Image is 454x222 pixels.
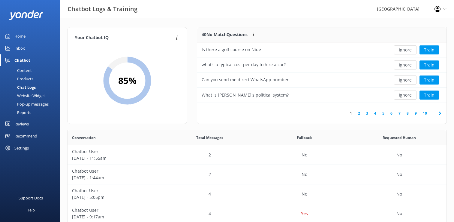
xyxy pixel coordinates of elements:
a: 8 [404,110,412,116]
p: No [396,152,402,158]
button: Train [419,91,439,100]
span: Conversation [72,135,96,140]
div: what's a typical cost per day to hire a car? [202,61,286,68]
a: 6 [387,110,395,116]
p: No [302,171,307,178]
p: [DATE] - 5:05pm [72,194,158,201]
p: No [302,191,307,197]
div: Reviews [14,118,29,130]
div: Chat Logs [4,83,36,91]
div: row [197,72,446,88]
div: Recommend [14,130,37,142]
div: Pop-up messages [4,100,49,108]
div: row [68,184,446,204]
div: row [68,145,446,165]
a: Products [4,75,60,83]
div: Is there a golf course on Niue [202,46,261,53]
p: 4 [209,191,211,197]
p: 4 [209,210,211,217]
p: [DATE] - 9:17am [72,214,158,220]
button: Train [419,76,439,85]
button: Train [419,45,439,54]
p: Yes [301,210,308,217]
p: 2 [209,171,211,178]
button: Ignore [394,60,416,69]
p: No [396,210,402,217]
div: row [197,42,446,57]
div: Website Widget [4,91,45,100]
a: Chat Logs [4,83,60,91]
h2: 85 % [118,73,137,88]
div: Chatbot [14,54,30,66]
button: Train [419,60,439,69]
div: What is [PERSON_NAME]'s political system? [202,92,289,98]
p: Chatbot User [72,148,158,155]
p: No [396,191,402,197]
a: 4 [371,110,379,116]
button: Ignore [394,45,416,54]
button: Ignore [394,91,416,100]
a: 2 [355,110,363,116]
div: Home [14,30,26,42]
div: Products [4,75,33,83]
div: row [197,57,446,72]
div: Help [26,204,35,216]
div: Support Docs [19,192,43,204]
a: Reports [4,108,60,117]
span: Total Messages [196,135,223,140]
p: No [396,171,402,178]
span: Requested Human [383,135,416,140]
p: Chatbot User [72,187,158,194]
h3: Chatbot Logs & Training [68,4,137,14]
p: 40 No Match Questions [202,31,248,38]
div: Settings [14,142,29,154]
a: Pop-up messages [4,100,60,108]
p: No [302,152,307,158]
a: 10 [420,110,430,116]
span: Fallback [297,135,312,140]
button: Ignore [394,76,416,85]
a: 5 [379,110,387,116]
div: Content [4,66,32,75]
a: 9 [412,110,420,116]
div: Reports [4,108,31,117]
p: Chatbot User [72,168,158,174]
a: Website Widget [4,91,60,100]
p: [DATE] - 11:55am [72,155,158,162]
div: row [197,88,446,103]
a: 7 [395,110,404,116]
p: Chatbot User [72,207,158,214]
a: 3 [363,110,371,116]
p: 2 [209,152,211,158]
p: [DATE] - 1:44am [72,174,158,181]
a: Content [4,66,60,75]
img: yonder-white-logo.png [9,10,44,20]
div: grid [197,42,446,103]
div: row [68,165,446,184]
div: Can you send me direct WhatsApp number [202,76,289,83]
h4: Your Chatbot IQ [75,35,174,41]
div: Inbox [14,42,25,54]
a: 1 [347,110,355,116]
